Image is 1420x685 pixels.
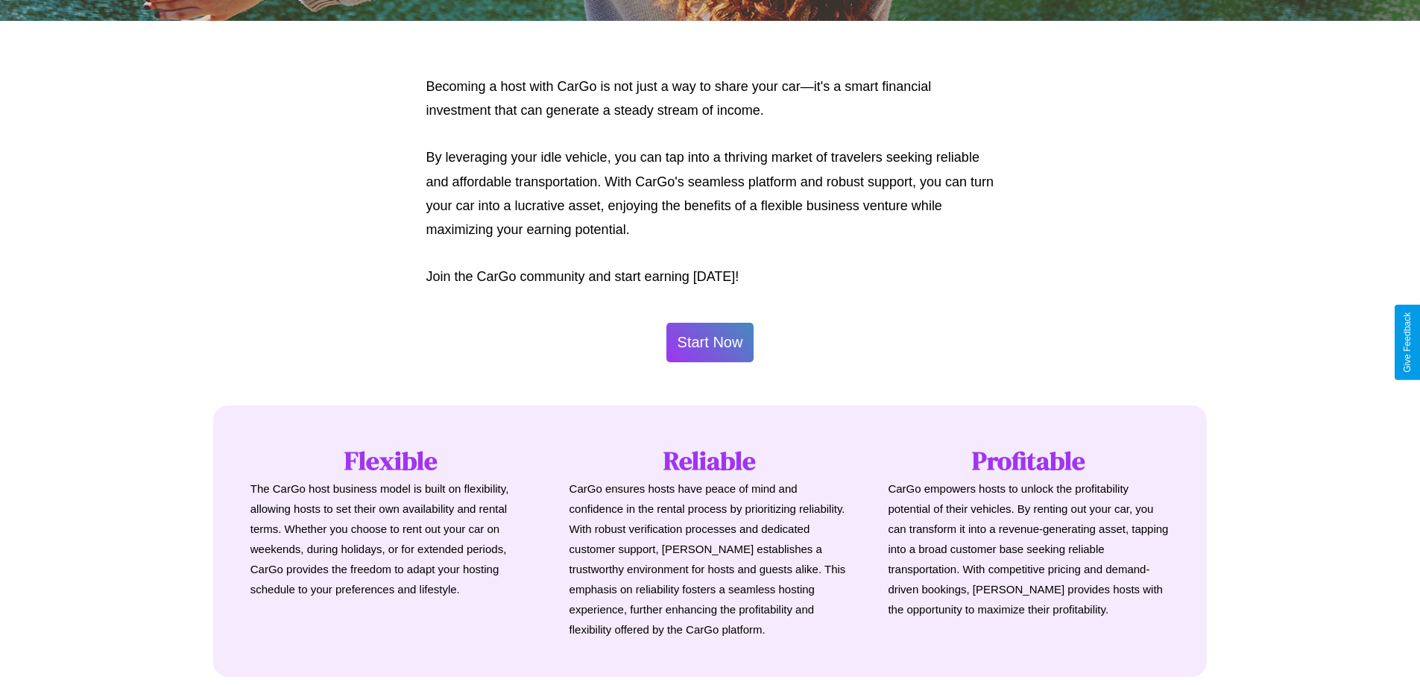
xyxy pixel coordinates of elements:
p: Join the CarGo community and start earning [DATE]! [426,265,994,288]
button: Start Now [666,323,754,362]
p: CarGo empowers hosts to unlock the profitability potential of their vehicles. By renting out your... [888,479,1170,619]
h1: Profitable [888,443,1170,479]
p: CarGo ensures hosts have peace of mind and confidence in the rental process by prioritizing relia... [569,479,851,640]
p: The CarGo host business model is built on flexibility, allowing hosts to set their own availabili... [250,479,532,599]
div: Give Feedback [1402,312,1413,373]
p: Becoming a host with CarGo is not just a way to share your car—it's a smart financial investment ... [426,75,994,123]
h1: Flexible [250,443,532,479]
p: By leveraging your idle vehicle, you can tap into a thriving market of travelers seeking reliable... [426,145,994,242]
h1: Reliable [569,443,851,479]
